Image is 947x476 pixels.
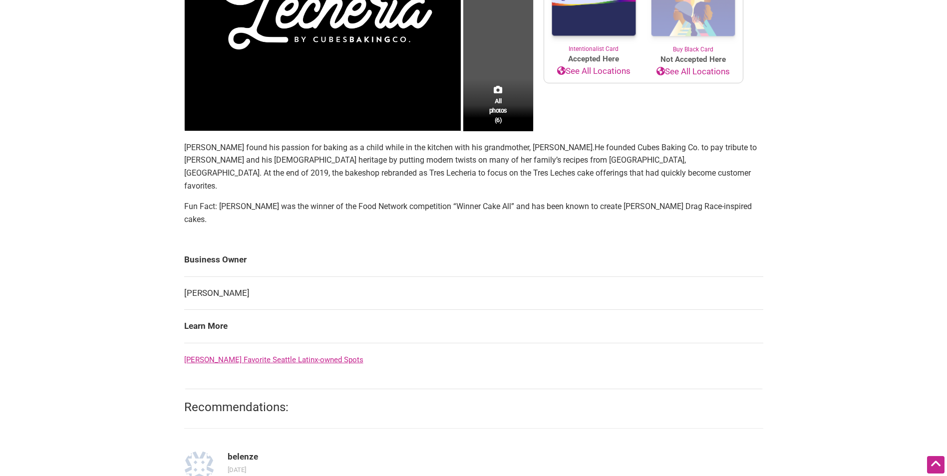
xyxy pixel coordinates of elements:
[228,452,258,462] b: belenze
[927,456,945,474] div: Scroll Back to Top
[184,399,763,416] h2: Recommendations:
[184,143,757,191] span: He founded Cubes Baking Co. to pay tribute to [PERSON_NAME] and his [DEMOGRAPHIC_DATA] heritage b...
[489,96,507,125] span: All photos (6)
[184,276,763,310] td: [PERSON_NAME]
[184,310,763,343] td: Learn More
[643,54,743,65] span: Not Accepted Here
[184,355,363,364] a: [PERSON_NAME] Favorite Seattle Latinx-owned Spots
[184,200,763,226] p: Fun Fact: [PERSON_NAME] was the winner of the Food Network competition “Winner Cake All” and has ...
[184,243,763,276] td: Business Owner
[184,141,763,192] p: [PERSON_NAME] found his passion for baking as a child while in the kitchen with his grandmother, ...
[643,65,743,78] a: See All Locations
[228,466,246,474] time: September 22, 2021 @ 6:41 pm
[544,65,643,78] a: See All Locations
[228,466,246,474] a: [DATE]
[544,53,643,65] span: Accepted Here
